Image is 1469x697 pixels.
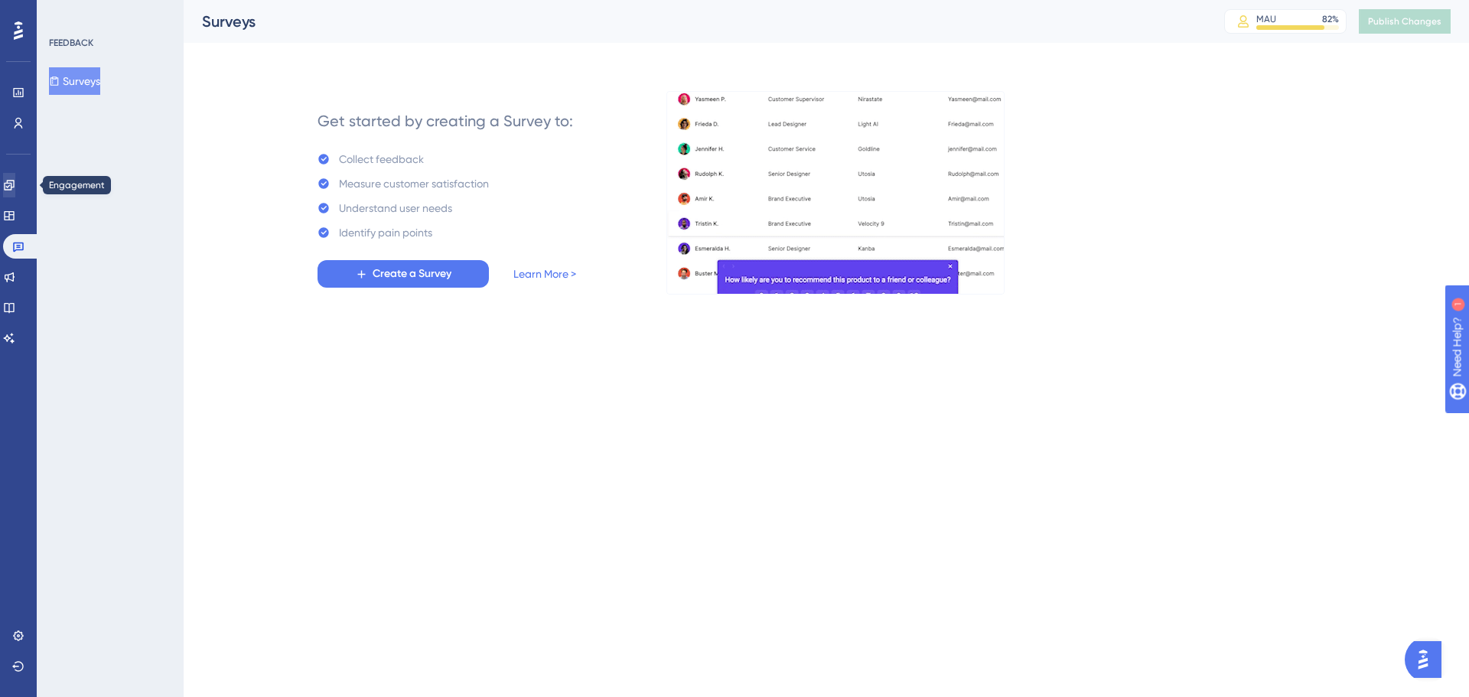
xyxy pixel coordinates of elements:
button: Surveys [49,67,100,95]
div: Collect feedback [339,150,424,168]
div: Identify pain points [339,223,432,242]
div: FEEDBACK [49,37,93,49]
button: Create a Survey [318,260,489,288]
button: Publish Changes [1359,9,1451,34]
img: b81bf5b5c10d0e3e90f664060979471a.gif [666,91,1005,295]
div: Measure customer satisfaction [339,174,489,193]
div: 82 % [1322,13,1339,25]
div: Surveys [202,11,1186,32]
div: Get started by creating a Survey to: [318,110,573,132]
div: Understand user needs [339,199,452,217]
span: Need Help? [36,4,96,22]
span: Create a Survey [373,265,451,283]
div: 1 [106,8,111,20]
iframe: UserGuiding AI Assistant Launcher [1405,637,1451,682]
div: MAU [1256,13,1276,25]
span: Publish Changes [1368,15,1441,28]
a: Learn More > [513,265,576,283]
